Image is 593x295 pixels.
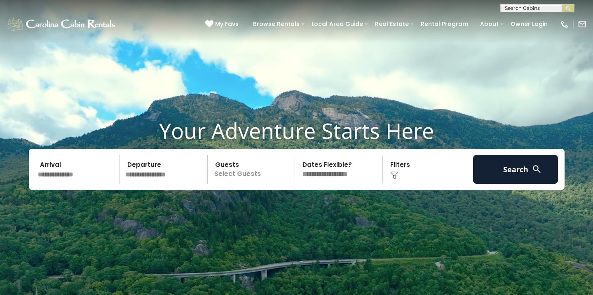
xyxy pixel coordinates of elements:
img: filter--v1.png [390,171,398,180]
a: About [476,18,503,30]
a: Owner Login [506,18,552,30]
a: Local Area Guide [307,18,367,30]
img: mail-regular-white.png [578,20,587,29]
img: search-regular-white.png [532,164,542,174]
img: phone-regular-white.png [560,20,569,29]
button: Search [473,155,558,184]
span: My Favs [215,20,239,28]
a: Real Estate [371,18,413,30]
a: Browse Rentals [249,18,304,30]
p: Select Guests [210,155,295,184]
h1: Your Adventure Starts Here [6,118,587,143]
a: Rental Program [417,18,472,30]
img: White-1-1-2.png [6,16,117,33]
a: My Favs [205,20,241,29]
